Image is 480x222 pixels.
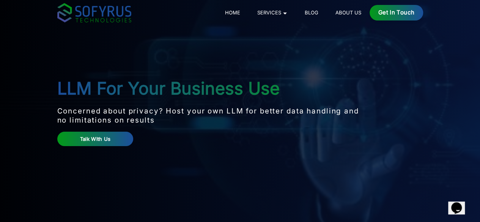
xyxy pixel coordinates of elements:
[57,79,362,98] h1: LLM For Your Business Use
[57,107,362,125] p: Concerned about privacy? Host your own LLM for better data handling and no limitations on results
[370,5,423,20] a: Get in Touch
[57,132,134,146] a: Talk With Us
[57,3,131,22] img: sofyrus
[254,8,290,17] a: Services 🞃
[302,8,321,17] a: Blog
[222,8,243,17] a: Home
[332,8,364,17] a: About Us
[448,192,472,214] iframe: chat widget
